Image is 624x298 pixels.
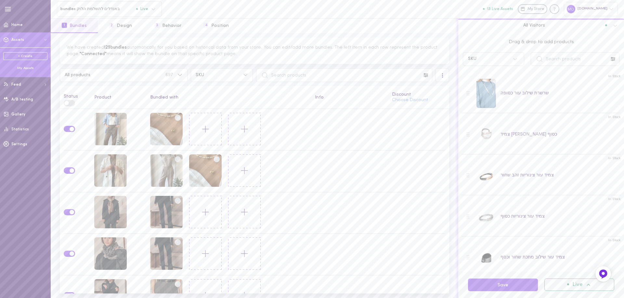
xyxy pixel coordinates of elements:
[150,237,183,271] div: ג'ינס אדיסון שחור קלאסי
[150,95,307,100] div: Bundled with
[11,38,24,42] span: Assets
[60,6,136,11] span: bundles באנדלים להשלמת הלוק
[154,23,160,28] span: 3
[463,39,619,46] span: Drag & drop to add products
[11,23,23,27] span: Home
[11,98,33,101] span: A/B testing
[468,279,538,291] button: Save
[94,237,127,271] div: צעיף מנומר אפור
[62,23,67,28] span: 1
[468,57,476,61] div: SKU
[136,7,148,11] span: Live
[80,52,107,56] span: "Connected"
[192,18,240,33] button: 4Position
[500,172,554,179] div: צמיד עור צינוריות זהב שחור
[94,95,143,100] div: Product
[196,73,239,77] span: SKU
[11,142,27,146] span: Settings
[189,154,222,188] div: שרשרת לב גדולה
[572,282,583,288] span: Live
[518,4,547,14] a: My Store
[608,197,621,202] span: In Stock
[256,68,432,82] input: Search products
[483,7,513,11] button: 13 Live Assets
[150,196,183,230] div: ג'ינס אדיסון שחור קלאסי
[94,196,127,230] div: צעיף מנומר חום
[65,73,165,77] span: All products
[3,66,47,71] div: My Assets
[500,254,565,261] div: צמיד עור שילוב מתכת שחור וכסף
[3,52,47,60] a: + Create
[500,131,557,138] div: צמיד [PERSON_NAME] כסוף
[109,23,114,28] span: 2
[98,18,143,33] button: 2Design
[150,154,183,188] div: מכנסי מילי אבן
[150,113,183,147] div: שרשרת לב גדולה
[11,113,25,116] span: Gallery
[500,213,545,220] div: צמיד עור צינוריות כסוף
[315,95,384,100] div: Info
[60,38,449,64] div: We have created automatically for you based on historical data from your store. You can edit/add ...
[94,113,127,147] div: מכנסי סול חומים
[392,92,445,97] div: Discount
[392,98,428,102] button: Choose Discount
[64,90,87,99] div: Status
[564,2,618,16] div: [DOMAIN_NAME]
[500,90,549,97] div: שרשרת שילוב עור כסופה
[608,74,621,79] span: In Stock
[165,73,173,77] span: 697
[544,279,614,291] button: Live
[94,154,127,188] div: ז'קט ג'ולייט שמנת
[550,4,559,14] div: Knowledge center
[527,6,544,12] span: My Store
[608,115,621,120] span: In Stock
[523,22,545,28] span: All Visitors
[11,83,21,87] span: Feed
[60,68,188,82] button: All products697
[531,52,619,66] input: Search products
[51,18,98,33] button: 1Bundles
[104,45,127,50] span: 129 bundles
[608,156,621,161] span: In Stock
[483,7,518,11] a: 13 Live Assets
[191,68,253,82] button: SKU
[598,269,608,279] img: Feedback Button
[11,127,29,131] span: Statistics
[203,23,209,28] span: 4
[608,238,621,243] span: In Stock
[143,18,192,33] button: 3Behavior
